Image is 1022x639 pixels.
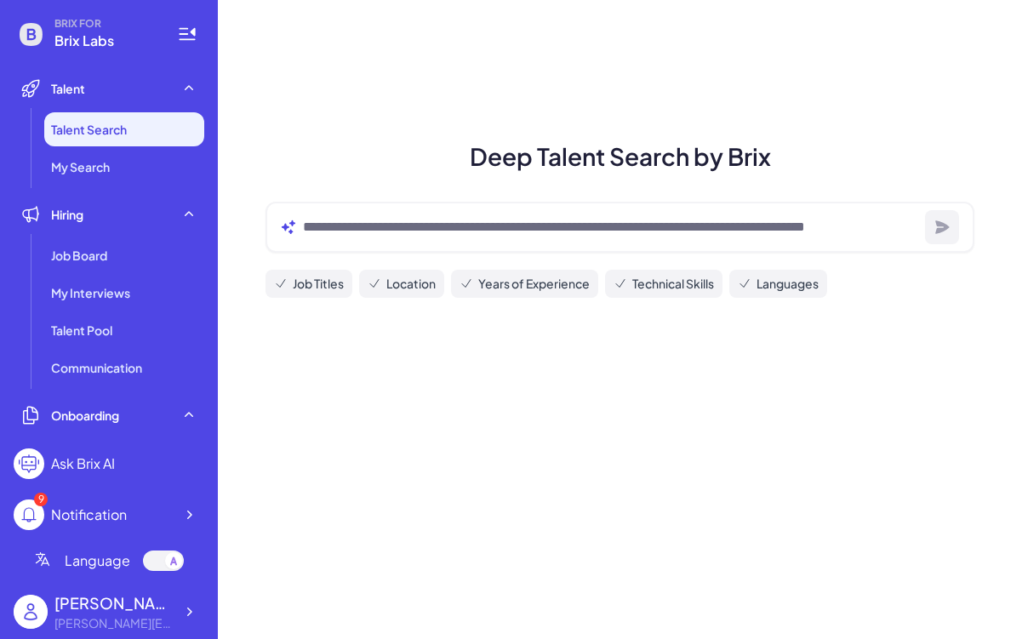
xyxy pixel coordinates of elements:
[51,284,130,301] span: My Interviews
[54,591,174,614] div: Shuwei Yang
[478,275,590,293] span: Years of Experience
[51,454,115,474] div: Ask Brix AI
[34,493,48,506] div: 9
[54,31,157,51] span: Brix Labs
[51,247,107,264] span: Job Board
[65,551,130,571] span: Language
[51,121,127,138] span: Talent Search
[51,407,119,424] span: Onboarding
[54,17,157,31] span: BRIX FOR
[386,275,436,293] span: Location
[632,275,714,293] span: Technical Skills
[245,139,995,174] h1: Deep Talent Search by Brix
[757,275,819,293] span: Languages
[14,595,48,629] img: user_logo.png
[54,614,174,632] div: carol@joinbrix.com
[51,80,85,97] span: Talent
[51,359,142,376] span: Communication
[51,206,83,223] span: Hiring
[51,322,112,339] span: Talent Pool
[293,275,344,293] span: Job Titles
[51,158,110,175] span: My Search
[51,505,127,525] div: Notification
